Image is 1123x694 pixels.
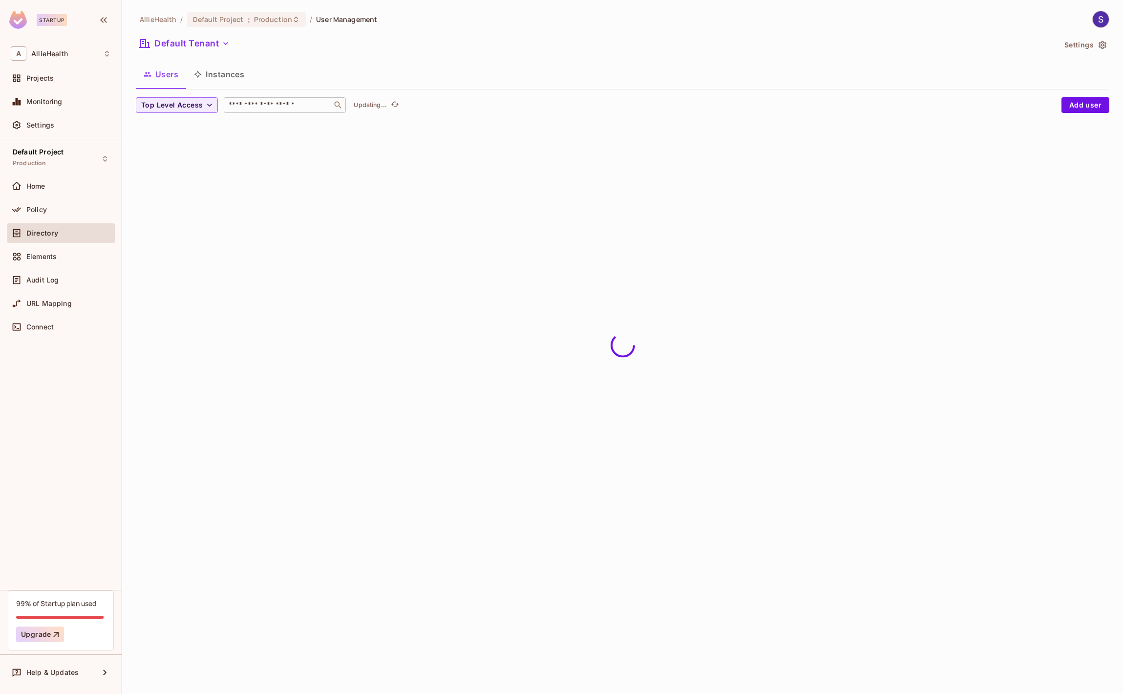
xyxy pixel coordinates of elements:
[391,100,399,110] span: refresh
[136,97,218,113] button: Top Level Access
[13,148,64,156] span: Default Project
[254,15,292,24] span: Production
[26,74,54,82] span: Projects
[186,62,252,87] button: Instances
[1061,97,1109,113] button: Add user
[26,206,47,214] span: Policy
[26,253,57,260] span: Elements
[26,182,45,190] span: Home
[1093,11,1109,27] img: Stephen Morrison
[9,11,27,29] img: SReyMgAAAABJRU5ErkJggg==
[136,36,233,51] button: Default Tenant
[387,99,401,111] span: Click to refresh data
[26,300,72,307] span: URL Mapping
[180,15,183,24] li: /
[31,50,68,58] span: Workspace: AllieHealth
[13,159,46,167] span: Production
[310,15,312,24] li: /
[16,627,64,642] button: Upgrade
[26,229,58,237] span: Directory
[37,14,67,26] div: Startup
[193,15,244,24] span: Default Project
[354,101,387,109] p: Updating...
[26,669,79,676] span: Help & Updates
[140,15,176,24] span: the active workspace
[141,99,203,111] span: Top Level Access
[389,99,401,111] button: refresh
[26,98,63,106] span: Monitoring
[247,16,251,23] span: :
[136,62,186,87] button: Users
[16,599,96,608] div: 99% of Startup plan used
[26,121,54,129] span: Settings
[1060,37,1109,53] button: Settings
[26,276,59,284] span: Audit Log
[316,15,377,24] span: User Management
[26,323,54,331] span: Connect
[11,46,26,61] span: A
